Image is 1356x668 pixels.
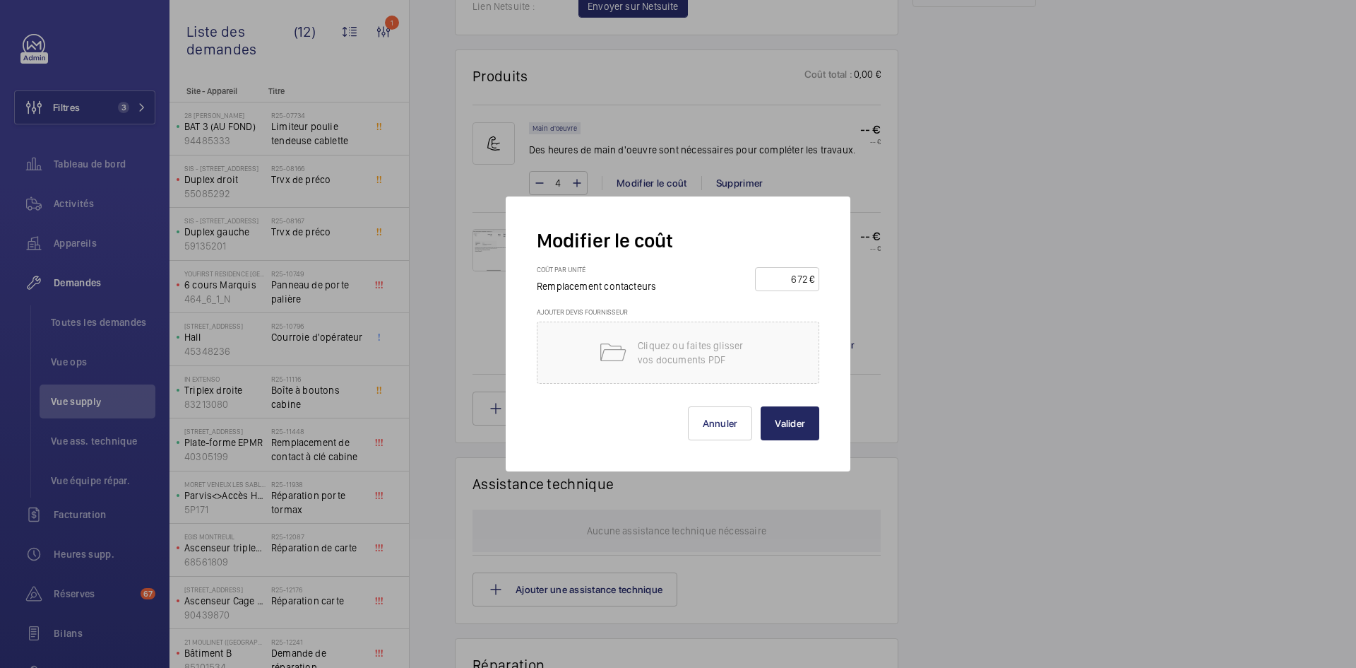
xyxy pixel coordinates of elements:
p: Cliquez ou faites glisser vos documents PDF [638,339,758,367]
h2: Modifier le coût [537,228,819,254]
h3: Ajouter devis fournisseur [537,307,819,322]
button: Annuler [688,406,753,440]
h3: Coût par unité [537,265,670,279]
div: € [809,272,814,286]
button: Valider [761,406,819,440]
span: Remplacement contacteurs [537,281,656,292]
input: -- [760,268,809,291]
